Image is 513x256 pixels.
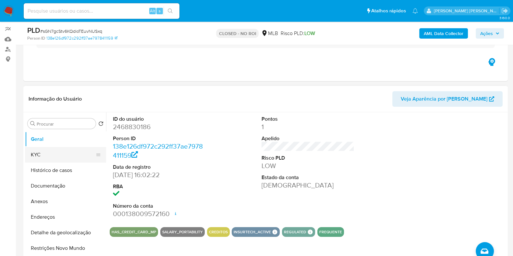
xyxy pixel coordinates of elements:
button: Procurar [30,121,35,126]
dt: Pontos [262,116,354,123]
p: viviane.jdasilva@mercadopago.com.br [434,8,499,14]
span: LOW [304,30,315,37]
dd: 1 [262,122,354,131]
b: Person ID [27,35,45,41]
dd: 000138009572160 [113,209,206,218]
button: Endereços [25,209,106,225]
button: Retornar ao pedido padrão [98,121,104,128]
span: Atalhos rápidos [371,7,406,14]
a: Sair [501,7,508,14]
input: Pesquise usuários ou casos... [24,7,179,15]
dd: LOW [262,161,354,170]
a: 138e126df972c292ff37ae7978411159 [46,35,117,41]
button: Histórico de casos [25,163,106,178]
dt: Risco PLD [262,154,354,162]
span: 3.160.0 [499,15,510,20]
dt: Data de registro [113,164,206,171]
button: Ações [476,28,504,39]
dt: Apelido [262,135,354,142]
button: Restrições Novo Mundo [25,240,106,256]
dd: 2468830186 [113,122,206,131]
dt: Número da conta [113,202,206,210]
span: Risco PLD: [280,30,315,37]
b: PLD [27,25,40,35]
dd: [DATE] 16:02:22 [113,170,206,179]
span: Ações [480,28,493,39]
button: Veja Aparência por [PERSON_NAME] [392,91,503,107]
input: Procurar [37,121,93,127]
button: Documentação [25,178,106,194]
dt: RBA [113,183,206,190]
p: CLOSED - NO ROI [216,29,259,38]
dd: [DEMOGRAPHIC_DATA] [262,181,354,190]
dt: ID do usuário [113,116,206,123]
button: AML Data Collector [419,28,468,39]
span: s [159,8,161,14]
button: Detalhe da geolocalização [25,225,106,240]
dt: Estado da conta [262,174,354,181]
a: 138e126df972c292ff37ae7978411159 [113,141,203,160]
button: Geral [25,131,106,147]
span: # sGN7gcStv6KQdioTEuvNUSxq [40,28,102,34]
b: AML Data Collector [424,28,463,39]
span: Veja Aparência por [PERSON_NAME] [401,91,487,107]
div: MLB [261,30,278,37]
button: KYC [25,147,101,163]
h1: Informação do Usuário [29,96,82,102]
button: search-icon [164,6,177,16]
a: Notificações [412,8,418,14]
span: Alt [150,8,155,14]
dt: Person ID [113,135,206,142]
button: Anexos [25,194,106,209]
